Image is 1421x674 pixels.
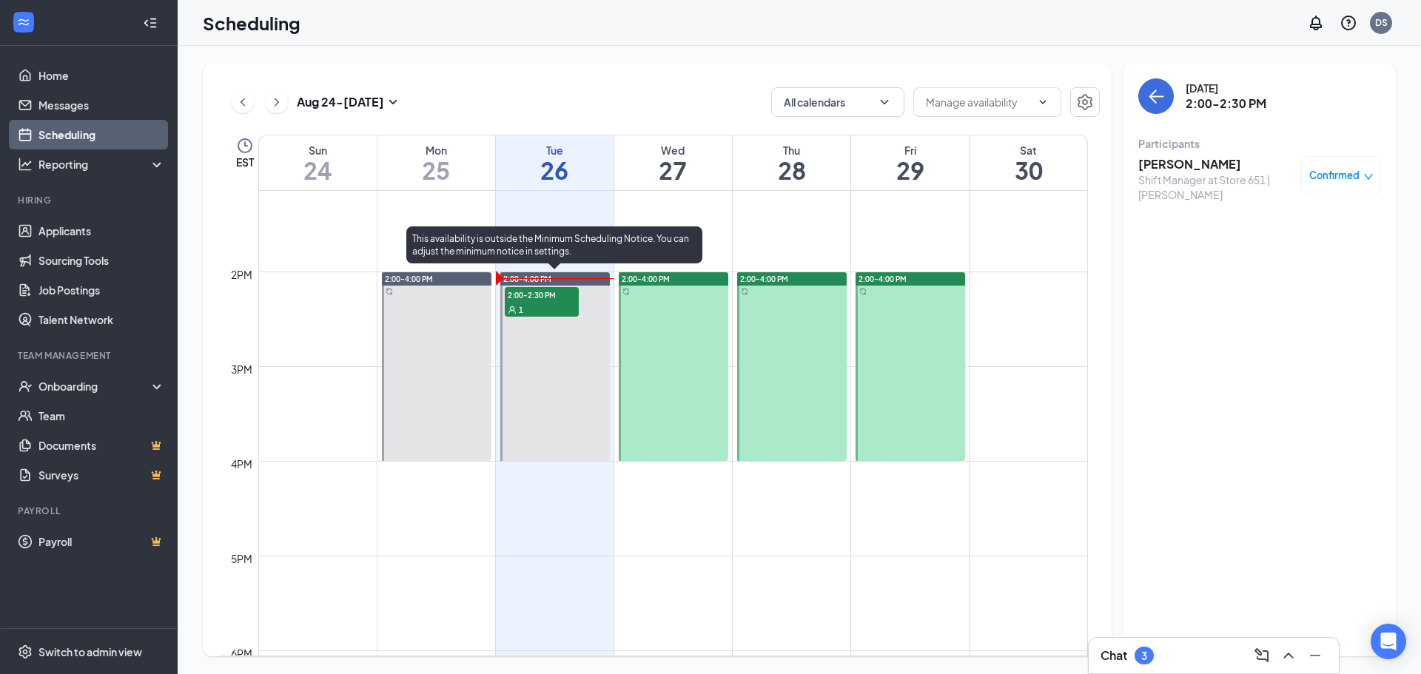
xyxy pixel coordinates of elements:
[1138,156,1294,172] h3: [PERSON_NAME]
[614,143,732,158] div: Wed
[377,143,495,158] div: Mon
[970,158,1087,183] h1: 30
[614,158,732,183] h1: 27
[1186,95,1266,112] h3: 2:00-2:30 PM
[377,135,495,190] a: August 25, 2025
[38,527,165,556] a: PayrollCrown
[38,216,165,246] a: Applicants
[259,158,377,183] h1: 24
[38,275,165,305] a: Job Postings
[1363,172,1374,182] span: down
[1138,172,1294,202] div: Shift Manager at Store 651 | [PERSON_NAME]
[1280,647,1297,664] svg: ChevronUp
[503,274,551,284] span: 2:00-4:00 PM
[1141,650,1147,662] div: 3
[1371,624,1406,659] div: Open Intercom Messenger
[228,361,255,377] div: 3pm
[266,91,288,113] button: ChevronRight
[259,135,377,190] a: August 24, 2025
[519,305,523,315] span: 1
[38,120,165,149] a: Scheduling
[1138,136,1381,151] div: Participants
[1277,644,1300,667] button: ChevronUp
[877,95,892,109] svg: ChevronDown
[1138,78,1174,114] button: back-button
[38,90,165,120] a: Messages
[38,61,165,90] a: Home
[203,10,300,36] h1: Scheduling
[1076,93,1094,111] svg: Settings
[18,505,162,517] div: Payroll
[38,246,165,275] a: Sourcing Tools
[236,137,254,155] svg: Clock
[1303,644,1327,667] button: Minimize
[297,94,384,110] h3: Aug 24 - [DATE]
[386,288,393,295] svg: Sync
[18,349,162,362] div: Team Management
[406,226,702,263] div: This availability is outside the Minimum Scheduling Notice. You can adjust the minimum notice in ...
[18,194,162,206] div: Hiring
[505,287,579,302] span: 2:00-2:30 PM
[1070,87,1100,117] button: Settings
[740,274,788,284] span: 2:00-4:00 PM
[384,93,402,111] svg: SmallChevronDown
[228,645,255,661] div: 6pm
[1375,16,1388,29] div: DS
[38,401,165,431] a: Team
[228,266,255,283] div: 2pm
[18,157,33,172] svg: Analysis
[16,15,31,30] svg: WorkstreamLogo
[851,143,969,158] div: Fri
[1309,168,1360,183] span: Confirmed
[228,456,255,472] div: 4pm
[38,431,165,460] a: DocumentsCrown
[1306,647,1324,664] svg: Minimize
[269,93,284,111] svg: ChevronRight
[496,135,614,190] a: August 26, 2025
[143,16,158,30] svg: Collapse
[851,135,969,190] a: August 29, 2025
[771,87,904,117] button: All calendarsChevronDown
[259,143,377,158] div: Sun
[18,379,33,394] svg: UserCheck
[622,274,670,284] span: 2:00-4:00 PM
[18,644,33,659] svg: Settings
[1253,647,1271,664] svg: ComposeMessage
[741,288,748,295] svg: Sync
[228,550,255,567] div: 5pm
[235,93,250,111] svg: ChevronLeft
[38,644,142,659] div: Switch to admin view
[508,306,517,314] svg: User
[38,460,165,490] a: SurveysCrown
[1250,644,1274,667] button: ComposeMessage
[970,143,1087,158] div: Sat
[496,143,614,158] div: Tue
[38,157,166,172] div: Reporting
[926,94,1031,110] input: Manage availability
[385,274,433,284] span: 2:00-4:00 PM
[733,135,850,190] a: August 28, 2025
[1037,96,1049,108] svg: ChevronDown
[733,158,850,183] h1: 28
[1307,14,1325,32] svg: Notifications
[236,155,254,169] span: EST
[232,91,254,113] button: ChevronLeft
[38,305,165,334] a: Talent Network
[859,288,867,295] svg: Sync
[614,135,732,190] a: August 27, 2025
[377,158,495,183] h1: 25
[38,379,152,394] div: Onboarding
[1186,81,1266,95] div: [DATE]
[1147,87,1165,105] svg: ArrowLeft
[851,158,969,183] h1: 29
[622,288,630,295] svg: Sync
[859,274,907,284] span: 2:00-4:00 PM
[1340,14,1357,32] svg: QuestionInfo
[496,158,614,183] h1: 26
[970,135,1087,190] a: August 30, 2025
[1101,647,1127,664] h3: Chat
[733,143,850,158] div: Thu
